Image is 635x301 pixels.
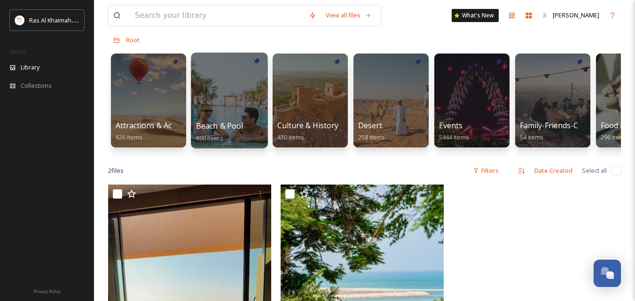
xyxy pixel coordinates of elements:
span: 54 items [520,133,543,141]
span: Desert [358,120,382,131]
span: Attractions & Activities [116,120,195,131]
a: Desert258 items [358,121,385,141]
span: Culture & History [277,120,338,131]
span: Ras Al Khaimah Tourism Development Authority [29,15,162,24]
img: Logo_RAKTDA_RGB-01.png [15,15,24,25]
input: Search your library [130,5,304,26]
span: Beach & Pool [196,121,243,131]
span: Root [126,36,140,44]
a: Family-Friends-Couple-Solo54 items [520,121,617,141]
span: 626 items [116,133,142,141]
a: What's New [452,9,499,22]
span: 5444 items [439,133,469,141]
span: MEDIA [9,48,26,55]
a: Events5444 items [439,121,469,141]
a: Privacy Policy [33,285,61,296]
span: 2 file s [108,166,124,175]
span: 430 items [277,133,304,141]
span: Events [439,120,463,131]
span: [PERSON_NAME] [553,11,599,19]
span: Select all [582,166,607,175]
div: Date Created [530,162,577,180]
a: View all files [321,6,376,24]
div: Filters [468,162,503,180]
a: [PERSON_NAME] [537,6,604,24]
a: Culture & History430 items [277,121,338,141]
span: 258 items [358,133,385,141]
a: Root [126,34,140,46]
span: Library [21,63,39,72]
span: 690 items [196,133,223,142]
button: Open Chat [594,260,621,287]
span: Privacy Policy [33,288,61,294]
span: Collections [21,81,52,90]
a: Attractions & Activities626 items [116,121,195,141]
span: Family-Friends-Couple-Solo [520,120,617,131]
span: 296 items [601,133,627,141]
a: Beach & Pool690 items [196,122,243,142]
